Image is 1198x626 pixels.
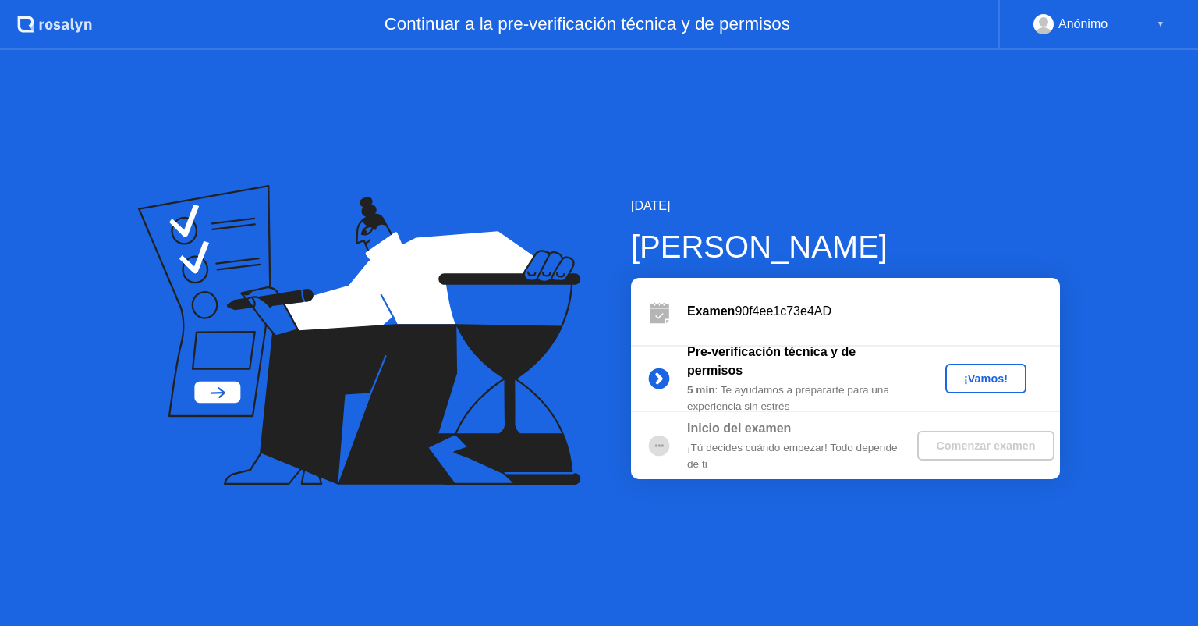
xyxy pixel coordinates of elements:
[945,364,1026,393] button: ¡Vamos!
[952,372,1020,385] div: ¡Vamos!
[1157,14,1164,34] div: ▼
[687,421,791,435] b: Inicio del examen
[687,382,912,414] div: : Te ayudamos a prepararte para una experiencia sin estrés
[631,223,1060,270] div: [PERSON_NAME]
[687,384,715,396] b: 5 min
[687,345,856,377] b: Pre-verificación técnica y de permisos
[923,439,1047,452] div: Comenzar examen
[631,197,1060,215] div: [DATE]
[917,431,1054,461] button: Comenzar examen
[1058,14,1108,34] div: Anónimo
[687,304,735,318] b: Examen
[687,440,912,472] div: ¡Tú decides cuándo empezar! Todo depende de ti
[687,302,1060,321] div: 90f4ee1c73e4AD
